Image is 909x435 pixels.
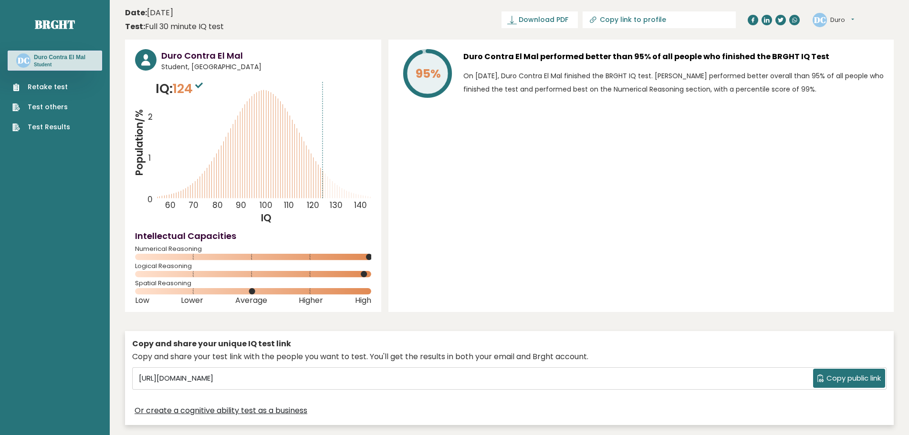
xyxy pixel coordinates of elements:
a: Download PDF [502,11,578,28]
h4: Intellectual Capacities [135,229,371,242]
b: Date: [125,7,147,18]
tspan: Population/% [133,109,146,176]
div: Copy and share your unique IQ test link [132,338,887,350]
tspan: 80 [212,199,223,211]
button: Copy public link [813,369,885,388]
text: DC [18,55,30,66]
tspan: 0 [147,194,153,205]
span: Student, [GEOGRAPHIC_DATA] [161,62,371,72]
tspan: 110 [284,199,294,211]
span: Average [235,299,267,302]
tspan: 60 [165,199,176,211]
a: Brght [35,17,75,32]
tspan: 95% [416,65,441,82]
tspan: 140 [354,199,367,211]
span: Spatial Reasoning [135,281,371,285]
span: Download PDF [519,15,568,25]
span: Numerical Reasoning [135,247,371,251]
tspan: 130 [330,199,343,211]
p: On [DATE], Duro Contra El Mal finished the BRGHT IQ test. [PERSON_NAME] performed better overall ... [463,69,884,96]
tspan: 1 [148,152,151,164]
h3: Duro Contra El Mal [161,49,371,62]
div: Copy and share your test link with the people you want to test. You'll get the results in both yo... [132,351,887,362]
p: IQ: [156,79,205,98]
span: Higher [299,299,323,302]
h3: Duro Contra El Mal performed better than 95% of all people who finished the BRGHT IQ Test [463,49,884,64]
tspan: 100 [260,199,272,211]
tspan: 70 [188,199,199,211]
a: Test Results [12,122,70,132]
tspan: 120 [307,199,319,211]
span: High [355,299,371,302]
a: Retake test [12,82,70,92]
span: 124 [173,80,205,97]
tspan: 2 [148,112,153,123]
a: Or create a cognitive ability test as a business [135,405,307,416]
tspan: IQ [261,211,272,225]
div: Full 30 minute IQ test [125,21,224,32]
b: Test: [125,21,145,32]
tspan: 90 [236,199,246,211]
span: Lower [181,299,203,302]
span: Logical Reasoning [135,264,371,268]
time: [DATE] [125,7,173,19]
a: Test others [12,102,70,112]
text: DC [814,14,826,25]
button: Duro [830,15,854,25]
span: Low [135,299,149,302]
span: Copy public link [826,373,881,384]
p: Student [34,62,85,68]
h3: Duro Contra El Mal [34,53,85,61]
